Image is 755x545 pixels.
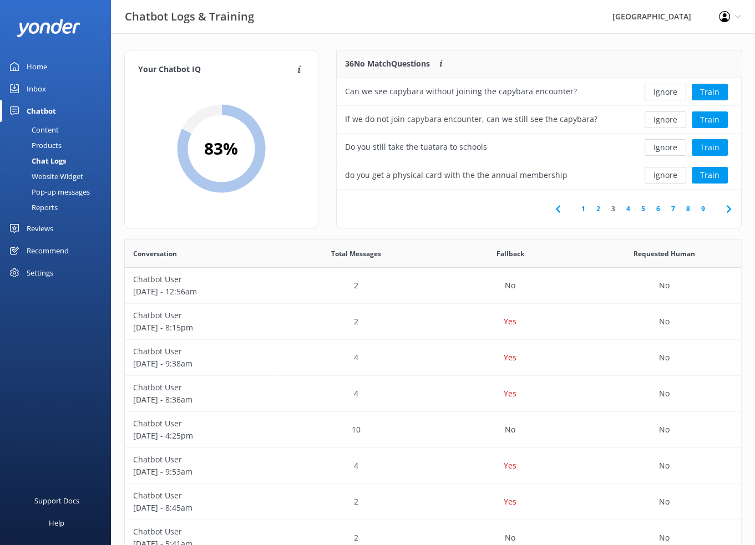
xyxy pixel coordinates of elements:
[634,248,695,259] span: Requested Human
[204,135,238,162] h2: 83 %
[345,58,430,70] p: 36 No Match Questions
[7,122,111,137] a: Content
[7,200,58,215] div: Reports
[133,273,271,286] p: Chatbot User
[133,490,271,502] p: Chatbot User
[504,388,516,400] p: Yes
[659,352,670,364] p: No
[27,262,53,284] div: Settings
[696,203,711,214] a: 9
[505,279,515,292] p: No
[133,466,271,478] p: [DATE] - 9:53am
[496,248,524,259] span: Fallback
[636,203,651,214] a: 5
[659,315,670,328] p: No
[354,388,358,400] p: 4
[505,532,515,544] p: No
[7,137,111,153] a: Products
[504,352,516,364] p: Yes
[659,388,670,400] p: No
[133,394,271,406] p: [DATE] - 8:36am
[345,169,567,181] div: do you get a physical card with the the annual membership
[7,153,111,169] a: Chat Logs
[133,502,271,514] p: [DATE] - 8:45am
[354,460,358,472] p: 4
[27,100,56,122] div: Chatbot
[645,167,686,184] button: Ignore
[7,184,90,200] div: Pop-up messages
[337,161,742,189] div: row
[659,279,670,292] p: No
[354,279,358,292] p: 2
[27,240,69,262] div: Recommend
[133,345,271,358] p: Chatbot User
[621,203,636,214] a: 4
[651,203,666,214] a: 6
[133,286,271,298] p: [DATE] - 12:56am
[133,248,177,259] span: Conversation
[692,139,728,156] button: Train
[645,84,686,100] button: Ignore
[354,352,358,364] p: 4
[34,490,79,512] div: Support Docs
[133,322,271,334] p: [DATE] - 8:15pm
[17,19,80,37] img: yonder-white-logo.png
[133,526,271,538] p: Chatbot User
[504,460,516,472] p: Yes
[692,84,728,100] button: Train
[354,532,358,544] p: 2
[125,8,254,26] h3: Chatbot Logs & Training
[7,169,83,184] div: Website Widget
[125,304,741,340] div: row
[125,412,741,448] div: row
[659,496,670,508] p: No
[337,106,742,134] div: row
[337,78,742,189] div: grid
[27,55,47,78] div: Home
[133,358,271,370] p: [DATE] - 9:38am
[576,203,591,214] a: 1
[7,200,111,215] a: Reports
[692,111,728,128] button: Train
[7,153,66,169] div: Chat Logs
[133,430,271,442] p: [DATE] - 4:25pm
[337,134,742,161] div: row
[133,454,271,466] p: Chatbot User
[133,309,271,322] p: Chatbot User
[352,424,361,436] p: 10
[681,203,696,214] a: 8
[133,381,271,394] p: Chatbot User
[125,448,741,484] div: row
[505,424,515,436] p: No
[125,484,741,520] div: row
[659,460,670,472] p: No
[659,532,670,544] p: No
[125,340,741,376] div: row
[345,85,577,98] div: Can we see capybara without joining the capybara encounter?
[49,512,64,534] div: Help
[331,248,381,259] span: Total Messages
[138,64,294,76] h4: Your Chatbot IQ
[7,122,59,137] div: Content
[504,315,516,328] p: Yes
[666,203,681,214] a: 7
[27,78,46,100] div: Inbox
[7,169,111,184] a: Website Widget
[345,113,597,125] div: If we do not join capybara encounter, can we still see the capybara?
[692,167,728,184] button: Train
[337,78,742,106] div: row
[125,268,741,304] div: row
[645,139,686,156] button: Ignore
[7,184,111,200] a: Pop-up messages
[133,417,271,430] p: Chatbot User
[591,203,606,214] a: 2
[7,137,62,153] div: Products
[345,141,487,153] div: Do you still take the tuatara to schools
[27,217,53,240] div: Reviews
[354,315,358,328] p: 2
[125,376,741,412] div: row
[504,496,516,508] p: Yes
[354,496,358,508] p: 2
[606,203,621,214] a: 3
[645,111,686,128] button: Ignore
